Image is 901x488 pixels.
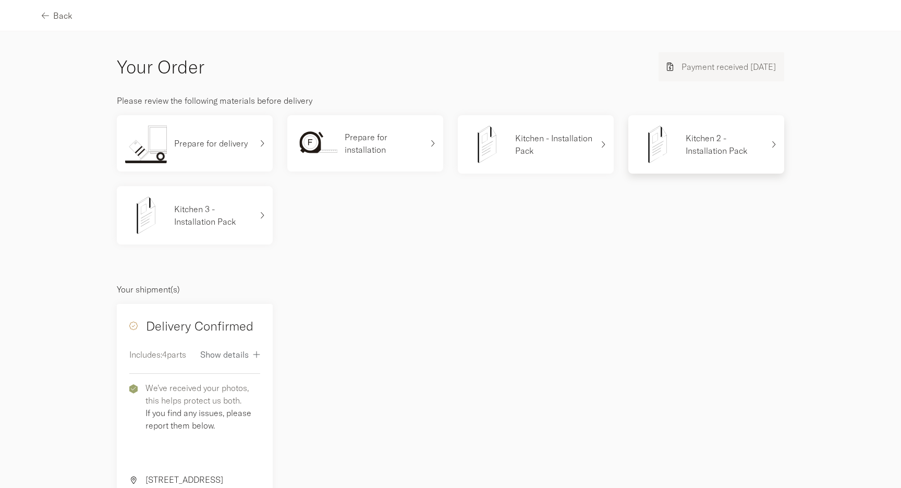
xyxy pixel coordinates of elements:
[345,131,423,156] p: Prepare for installation
[466,124,508,165] img: file-placeholder.svg
[145,382,260,407] p: We’ve received your photos, this helps protect us both.
[129,316,253,335] h4: Delivery Confirmed
[637,124,678,165] img: file-placeholder.svg
[117,283,784,296] p: Your shipment(s)
[515,132,593,157] p: Kitchen - Installation Pack
[174,137,248,150] p: Prepare for delivery
[200,343,260,366] button: Show details
[125,124,167,163] img: prepare-for-delivery.svg
[145,407,260,432] p: If you find any issues, please report them below.
[53,11,72,20] span: Back
[42,4,72,27] button: Back
[686,132,764,157] p: Kitchen 2 - Installation Pack
[296,124,337,163] img: installation.svg
[117,54,204,80] h2: Your Order
[129,348,186,361] p: Includes: 4 parts
[117,94,784,107] p: Please review the following materials before delivery
[681,60,776,73] p: Payment received [DATE]
[125,194,167,236] img: file-placeholder.svg
[200,350,249,359] span: Show details
[174,203,252,228] p: Kitchen 3 - Installation Pack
